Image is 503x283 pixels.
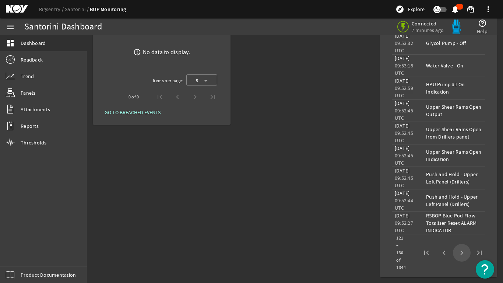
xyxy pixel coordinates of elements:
span: Readback [21,56,43,63]
button: Previous page [435,244,453,262]
mat-icon: explore [395,5,404,14]
a: Santorini [65,6,90,13]
div: Push and Hold - Upper Left Panel (Drillers) [426,171,482,185]
div: Santorini Dashboard [24,23,102,31]
legacy-datetime-component: [DATE] [395,100,410,106]
legacy-datetime-component: [DATE] [395,145,410,151]
mat-icon: help_outline [478,19,487,28]
mat-icon: support_agent [466,5,475,14]
div: RSBOP Blue Pod Flow Totaliser Reset ALARM INDICATOR [426,212,482,234]
legacy-datetime-component: 09:52:59 UTC [395,85,413,99]
mat-icon: menu [6,22,15,31]
legacy-datetime-component: 09:52:45 UTC [395,107,413,121]
span: Product Documentation [21,271,76,279]
button: more_vert [479,0,497,18]
legacy-datetime-component: [DATE] [395,122,410,129]
button: Next page [453,244,471,262]
legacy-datetime-component: 09:52:27 UTC [395,220,413,234]
button: Last page [471,244,488,262]
button: Open Resource Center [476,260,494,279]
legacy-datetime-component: [DATE] [395,77,410,84]
span: Panels [21,89,36,97]
legacy-datetime-component: [DATE] [395,32,410,39]
legacy-datetime-component: 09:52:45 UTC [395,130,413,144]
legacy-datetime-component: 09:52:44 UTC [395,197,413,211]
legacy-datetime-component: 09:53:32 UTC [395,40,413,54]
img: Bluepod.svg [449,20,464,34]
button: First page [418,244,435,262]
legacy-datetime-component: 09:52:45 UTC [395,152,413,166]
legacy-datetime-component: 09:52:45 UTC [395,175,413,189]
legacy-datetime-component: [DATE] [395,190,410,196]
a: BOP Monitoring [90,6,126,13]
span: Attachments [21,106,50,113]
span: GO TO BREACHED EVENTS [105,109,161,116]
mat-icon: error_outline [133,48,141,56]
span: Dashboard [21,39,46,47]
div: Push and Hold - Upper Left Panel (Drillers) [426,193,482,208]
span: Help [477,28,488,35]
div: Glycol Pump - Off [426,39,482,47]
legacy-datetime-component: 09:53:18 UTC [395,62,413,76]
div: Upper Shear Rams Open Indication [426,148,482,163]
span: Reports [21,122,39,130]
div: Items per page: [153,77,183,84]
div: Water Valve - On [426,62,482,69]
div: HPU Pump #1 On Indication [426,81,482,95]
div: 0 of 0 [129,93,139,101]
div: No data to display. [143,49,190,56]
a: Rigsentry [39,6,65,13]
legacy-datetime-component: [DATE] [395,212,410,219]
div: 121 – 130 of 1344 [396,234,406,271]
span: Trend [21,73,34,80]
span: 7 minutes ago [412,27,444,34]
legacy-datetime-component: [DATE] [395,167,410,174]
button: GO TO BREACHED EVENTS [99,106,166,119]
mat-icon: dashboard [6,39,15,48]
span: Explore [408,6,425,13]
mat-icon: notifications [451,5,460,14]
div: Upper Shear Rams Open Output [426,103,482,118]
button: Explore [393,3,428,15]
legacy-datetime-component: [DATE] [395,55,410,62]
span: Connected [412,20,444,27]
span: Thresholds [21,139,47,146]
div: Upper Shear Rams Open from Drillers panel [426,126,482,140]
